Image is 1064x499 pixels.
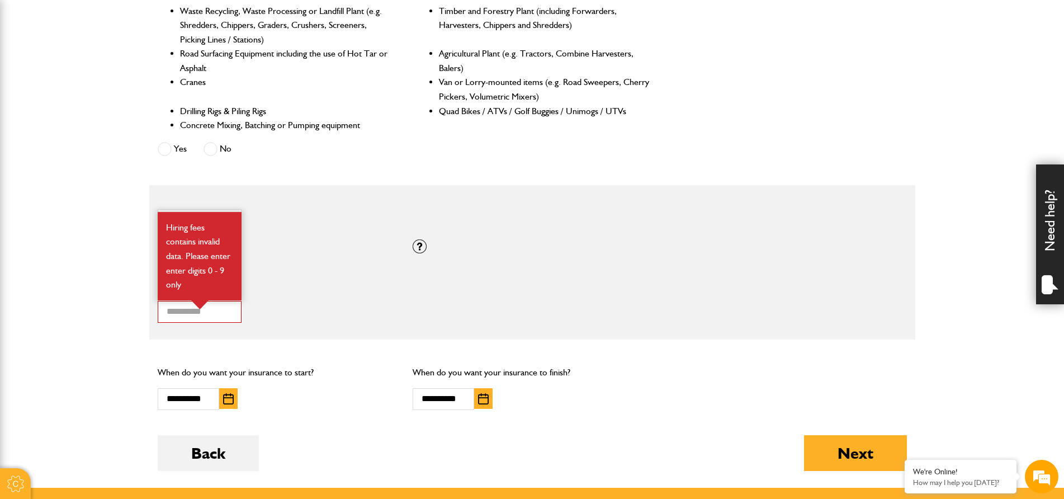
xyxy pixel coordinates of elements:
img: Choose date [478,393,489,404]
p: When do you want your insurance to start? [158,365,396,380]
li: Agricultural Plant (e.g. Tractors, Combine Harvesters, Balers) [439,46,651,75]
li: Road Surfacing Equipment including the use of Hot Tar or Asphalt [180,46,392,75]
li: Timber and Forestry Plant (including Forwarders, Harvesters, Chippers and Shredders) [439,4,651,47]
li: Van or Lorry-mounted items (e.g. Road Sweepers, Cherry Pickers, Volumetric Mixers) [439,75,651,103]
div: We're Online! [913,467,1008,477]
div: Need help? [1036,164,1064,304]
p: How may I help you today? [913,478,1008,487]
li: Concrete Mixing, Batching or Pumping equipment [180,118,392,133]
button: Back [158,435,259,471]
li: Quad Bikes / ATVs / Golf Buggies / Unimogs / UTVs [439,104,651,119]
img: Choose date [223,393,234,404]
img: error-box-arrow.svg [191,300,209,309]
p: When do you want your insurance to finish? [413,365,651,380]
li: Waste Recycling, Waste Processing or Landfill Plant (e.g. Shredders, Chippers, Graders, Crushers,... [180,4,392,47]
button: Next [804,435,907,471]
li: Cranes [180,75,392,103]
li: Drilling Rigs & Piling Rigs [180,104,392,119]
div: Hiring fees contains invalid data. Please enter enter digits 0 - 9 only [158,212,242,300]
label: Yes [158,142,187,156]
label: No [204,142,231,156]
